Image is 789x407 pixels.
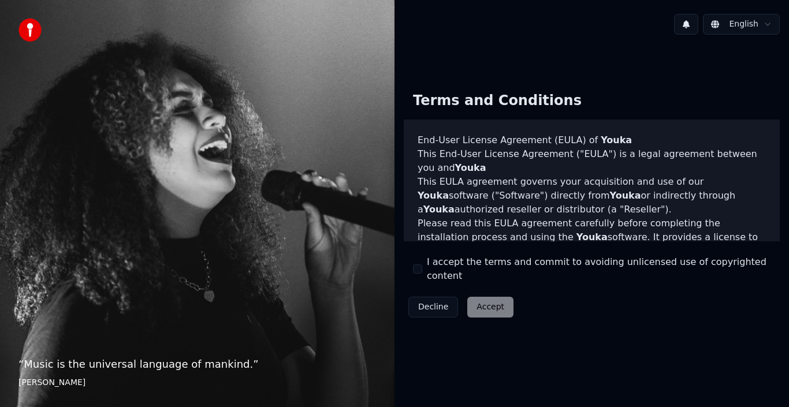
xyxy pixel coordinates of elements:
span: Youka [423,204,455,215]
footer: [PERSON_NAME] [18,377,376,389]
label: I accept the terms and commit to avoiding unlicensed use of copyrighted content [427,255,771,283]
span: Youka [455,162,486,173]
button: Decline [408,297,458,318]
span: Youka [610,190,641,201]
p: This End-User License Agreement ("EULA") is a legal agreement between you and [418,147,766,175]
p: This EULA agreement governs your acquisition and use of our software ("Software") directly from o... [418,175,766,216]
img: youka [18,18,42,42]
p: Please read this EULA agreement carefully before completing the installation process and using th... [418,216,766,272]
span: Youka [418,190,449,201]
span: Youka [576,231,608,242]
div: Terms and Conditions [404,83,591,120]
p: “ Music is the universal language of mankind. ” [18,356,376,372]
span: Youka [601,135,632,145]
h3: End-User License Agreement (EULA) of [418,133,766,147]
